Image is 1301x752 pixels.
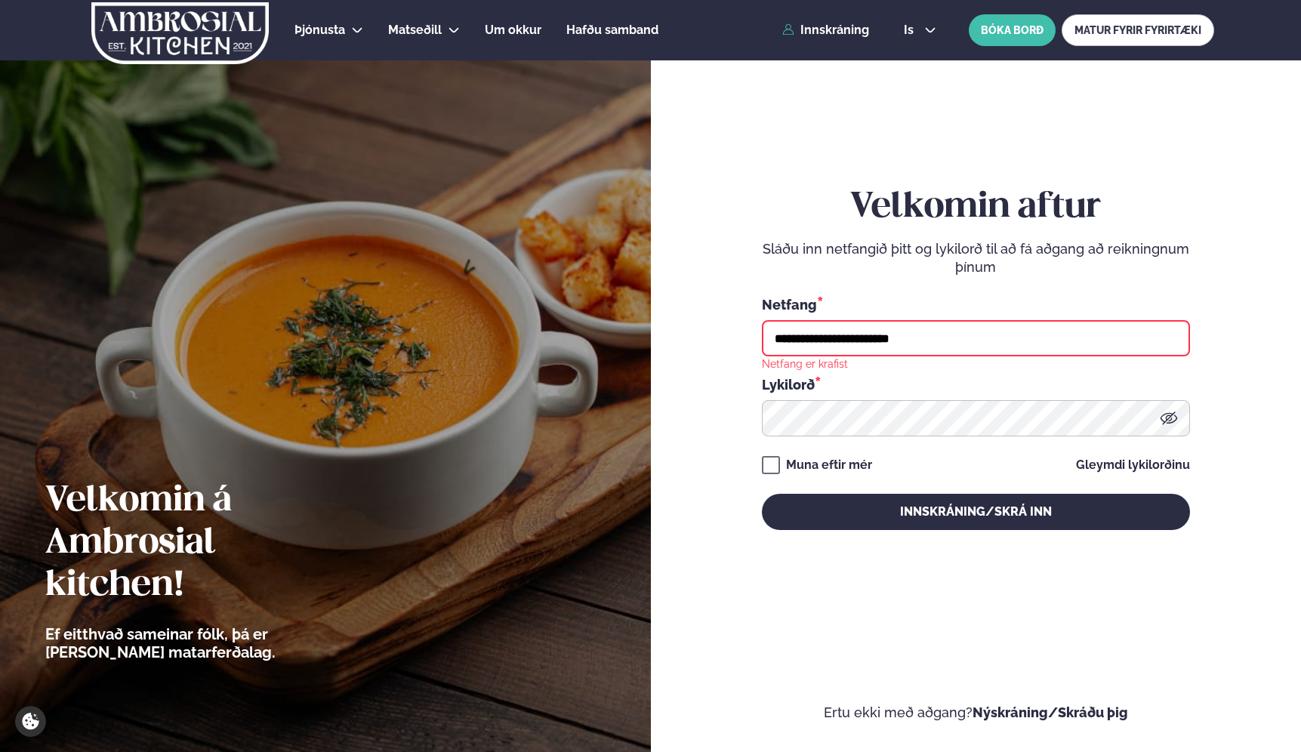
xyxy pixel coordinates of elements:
div: Lykilorð [762,374,1190,394]
button: is [892,24,948,36]
span: Hafðu samband [566,23,658,37]
span: Matseðill [388,23,442,37]
p: Sláðu inn netfangið þitt og lykilorð til að fá aðgang að reikningnum þínum [762,240,1190,276]
img: logo [90,2,270,64]
a: Hafðu samband [566,21,658,39]
a: Nýskráning/Skráðu þig [973,704,1128,720]
span: is [904,24,918,36]
a: MATUR FYRIR FYRIRTÆKI [1062,14,1214,46]
h2: Velkomin aftur [762,186,1190,229]
a: Gleymdi lykilorðinu [1076,459,1190,471]
a: Cookie settings [15,706,46,737]
button: BÓKA BORÐ [969,14,1056,46]
a: Matseðill [388,21,442,39]
a: Um okkur [485,21,541,39]
a: Þjónusta [294,21,345,39]
div: Netfang [762,294,1190,314]
a: Innskráning [782,23,869,37]
button: Innskráning/Skrá inn [762,494,1190,530]
div: Netfang er krafist [762,356,848,370]
p: Ertu ekki með aðgang? [696,704,1256,722]
span: Þjónusta [294,23,345,37]
h2: Velkomin á Ambrosial kitchen! [45,480,359,607]
span: Um okkur [485,23,541,37]
p: Ef eitthvað sameinar fólk, þá er [PERSON_NAME] matarferðalag. [45,625,359,661]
